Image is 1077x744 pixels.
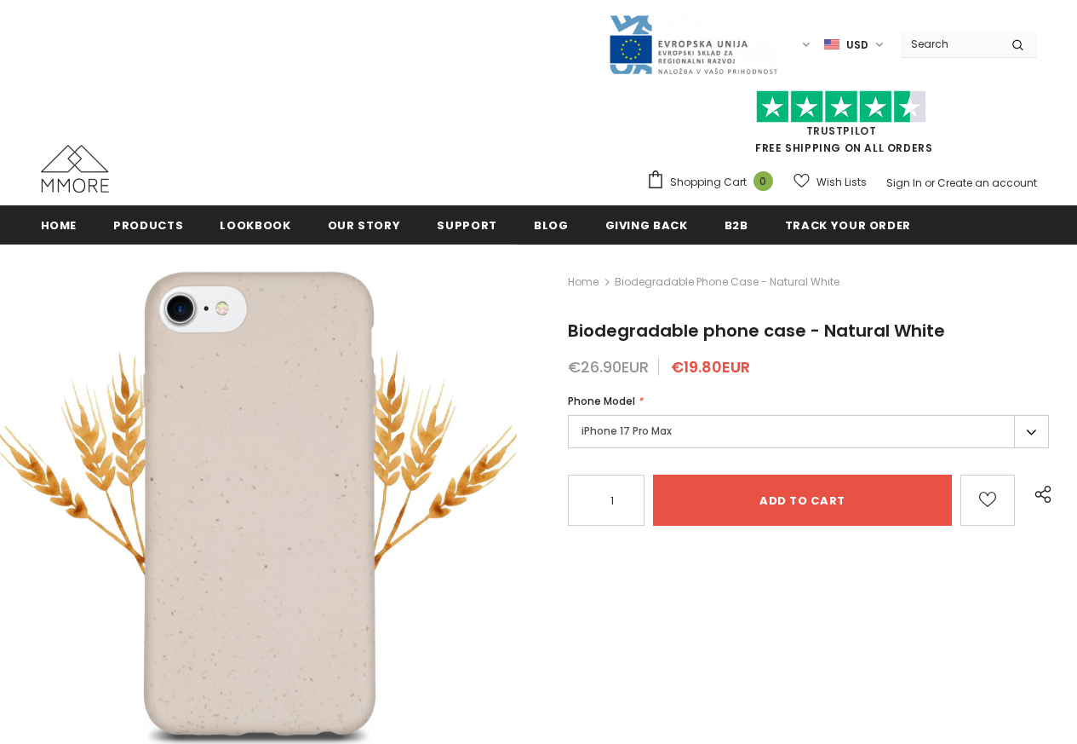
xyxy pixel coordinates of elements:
span: Biodegradable phone case - Natural White [568,319,945,343]
span: Wish Lists [816,174,867,191]
span: Products [113,217,183,234]
span: €26.90EUR [568,356,649,378]
span: Phone Model [568,394,635,408]
img: MMORE Cases [41,145,109,193]
a: Products [113,205,183,244]
a: Blog [534,205,569,244]
input: Search Site [901,32,999,56]
img: Javni Razpis [608,14,778,76]
span: B2B [725,217,748,234]
a: Track your order [785,205,911,244]
a: Trustpilot [806,124,877,138]
span: Biodegradable phone case - Natural White [615,272,839,292]
span: support [437,217,497,234]
span: Our Story [328,217,401,234]
input: Add to cart [653,475,952,526]
a: Sign In [886,176,922,190]
a: Wish Lists [793,167,867,197]
span: Blog [534,217,569,234]
img: Trust Pilot Stars [756,90,926,124]
span: FREE SHIPPING ON ALL ORDERS [646,98,1037,155]
span: Home [41,217,77,234]
span: Giving back [605,217,688,234]
span: Track your order [785,217,911,234]
span: or [925,176,935,190]
a: Our Story [328,205,401,244]
label: iPhone 17 Pro Max [568,415,1049,448]
span: 0 [753,171,773,191]
a: Home [41,205,77,244]
a: B2B [725,205,748,244]
a: Giving back [605,205,688,244]
a: Lookbook [220,205,290,244]
a: support [437,205,497,244]
a: Javni Razpis [608,37,778,51]
a: Shopping Cart 0 [646,170,782,195]
span: Shopping Cart [670,174,747,191]
a: Create an account [937,176,1037,190]
span: USD [846,37,868,54]
img: USD [824,37,839,52]
a: Home [568,272,599,292]
span: €19.80EUR [671,356,750,378]
span: Lookbook [220,217,290,234]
